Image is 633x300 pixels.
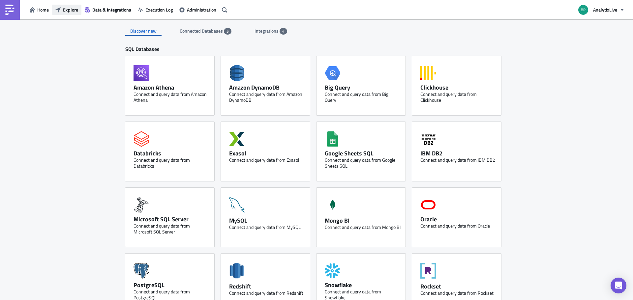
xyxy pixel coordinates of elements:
[134,157,209,169] div: Connect and query data from Databricks
[229,91,305,103] div: Connect and query data from Amazon DynamoDB
[229,283,305,290] div: Redshift
[325,157,401,169] div: Connect and query data from Google Sheets SQL
[63,6,78,13] span: Explore
[92,6,131,13] span: Data & Integrations
[229,157,305,163] div: Connect and query data from Exasol
[125,46,508,56] div: SQL Databases
[229,84,305,91] div: Amazon DynamoDB
[229,217,305,224] div: MySQL
[180,27,224,34] span: Connected Databases
[134,215,209,223] div: Microsoft SQL Server
[229,150,305,157] div: Exasol
[574,3,628,17] button: AnalytixLive
[325,150,401,157] div: Google Sheets SQL
[255,27,280,34] span: Integrations
[135,5,176,15] button: Execution Log
[420,150,496,157] div: IBM DB2
[229,224,305,230] div: Connect and query data from MySQL
[420,215,496,223] div: Oracle
[611,278,626,293] div: Open Intercom Messenger
[420,91,496,103] div: Connect and query data from Clickhouse
[420,157,496,163] div: Connect and query data from IBM DB2
[5,5,15,15] img: PushMetrics
[134,281,209,289] div: PostgreSQL
[176,5,220,15] button: Administration
[134,150,209,157] div: Databricks
[134,84,209,91] div: Amazon Athena
[26,5,52,15] button: Home
[187,6,216,13] span: Administration
[145,6,173,13] span: Execution Log
[325,224,401,230] div: Connect and query data from Mongo BI
[578,4,589,15] img: Avatar
[593,6,617,13] span: AnalytixLive
[420,290,496,296] div: Connect and query data from Rockset
[325,84,401,91] div: Big Query
[325,217,401,224] div: Mongo BI
[226,29,229,34] span: 5
[420,283,496,290] div: Rockset
[325,91,401,103] div: Connect and query data from Big Query
[134,91,209,103] div: Connect and query data from Amazon Athena
[282,29,285,34] span: 4
[229,290,305,296] div: Connect and query data from Redshift
[420,131,436,147] svg: IBM DB2
[420,84,496,91] div: Clickhouse
[125,26,162,36] div: Discover new
[134,223,209,235] div: Connect and query data from Microsoft SQL Server
[37,6,49,13] span: Home
[81,5,135,15] button: Data & Integrations
[325,281,401,289] div: Snowflake
[52,5,81,15] button: Explore
[420,223,496,229] div: Connect and query data from Oracle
